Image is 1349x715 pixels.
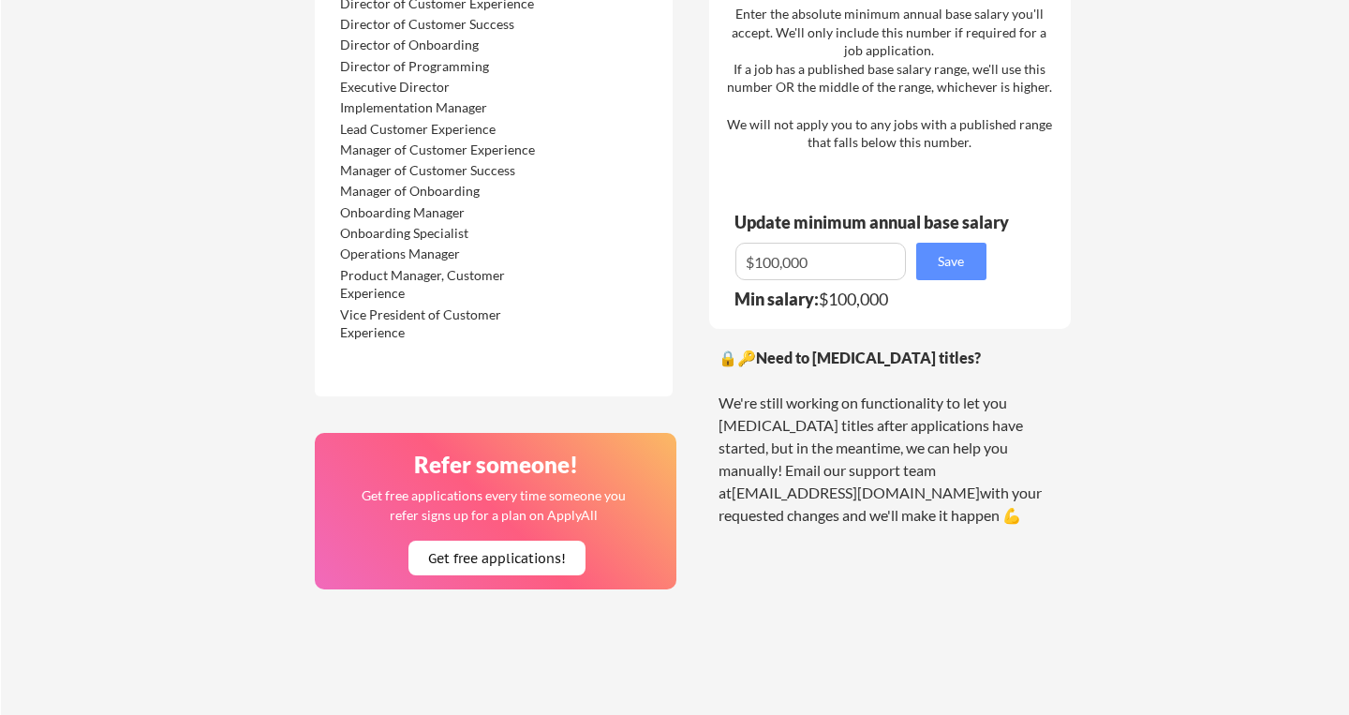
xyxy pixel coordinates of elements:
div: Lead Customer Experience [340,120,538,139]
div: Refer someone! [322,454,671,476]
input: E.g. $100,000 [735,243,906,280]
div: Implementation Manager [340,98,538,117]
div: Director of Customer Success [340,15,538,34]
div: Director of Onboarding [340,36,538,54]
div: Manager of Onboarding [340,182,538,201]
strong: Need to [MEDICAL_DATA] titles? [756,349,981,366]
div: Onboarding Specialist [340,224,538,243]
div: Executive Director [340,78,538,97]
button: Get free applications! [408,541,586,575]
div: Update minimum annual base salary [734,214,1015,231]
div: Operations Manager [340,245,538,263]
a: [EMAIL_ADDRESS][DOMAIN_NAME] [732,484,980,501]
div: Enter the absolute minimum annual base salary you'll accept. We'll only include this number if re... [727,5,1052,152]
div: $100,000 [734,290,999,307]
div: Get free applications every time someone you refer signs up for a plan on ApplyAll [361,485,628,525]
div: 🔒🔑 We're still working on functionality to let you [MEDICAL_DATA] titles after applications have ... [719,347,1061,527]
div: Vice President of Customer Experience [340,305,538,342]
div: Product Manager, Customer Experience [340,266,538,303]
button: Save [916,243,986,280]
div: Director of Programming [340,57,538,76]
div: Onboarding Manager [340,203,538,222]
div: Manager of Customer Success [340,161,538,180]
strong: Min salary: [734,289,819,309]
div: Manager of Customer Experience [340,141,538,159]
